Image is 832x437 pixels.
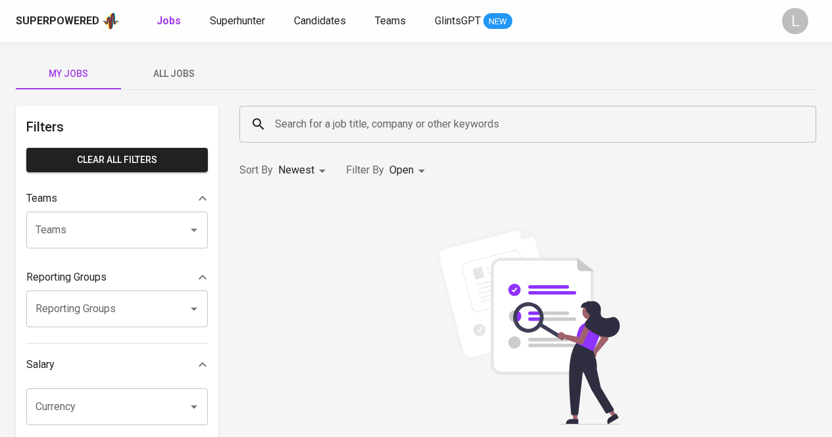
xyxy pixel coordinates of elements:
span: GlintsGPT [435,14,481,27]
span: Open [389,164,414,176]
div: Superpowered [16,14,99,29]
a: Teams [375,13,408,30]
p: Sort By [239,162,273,178]
div: Salary [26,352,208,378]
p: Reporting Groups [26,269,107,285]
div: Open [389,158,429,183]
a: Jobs [157,13,184,30]
div: Teams [26,185,208,212]
button: Open [185,221,203,239]
a: Superpoweredapp logo [16,11,120,31]
p: Salary [26,357,55,373]
div: Newest [278,158,330,183]
a: Superhunter [210,13,268,30]
span: Teams [375,14,406,27]
span: All Jobs [129,66,218,82]
img: file_searching.svg [429,227,627,425]
p: Filter By [346,162,384,178]
span: NEW [483,15,512,28]
p: Teams [26,191,57,206]
span: Superhunter [210,14,265,27]
span: My Jobs [24,66,113,82]
a: Candidates [294,13,349,30]
img: app logo [102,11,120,31]
b: Jobs [157,14,181,27]
div: Reporting Groups [26,264,208,290]
div: L [782,8,808,34]
span: Candidates [294,14,346,27]
p: Newest [278,162,314,178]
button: Clear All filters [26,148,208,172]
a: GlintsGPT NEW [435,13,512,30]
h6: Filters [26,116,208,137]
button: Open [185,398,203,416]
button: Open [185,300,203,318]
span: Clear All filters [37,152,197,168]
